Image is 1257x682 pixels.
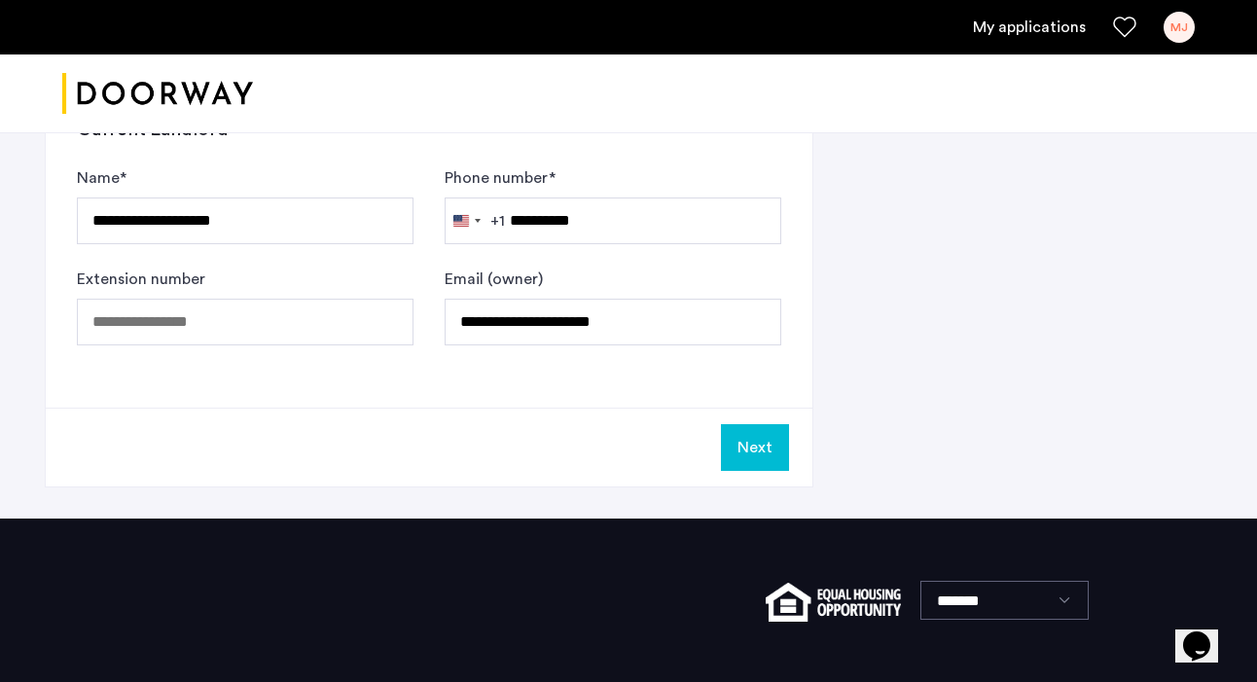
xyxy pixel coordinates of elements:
[445,166,556,190] label: Phone number *
[77,268,205,291] label: Extension number
[1175,604,1238,663] iframe: chat widget
[62,57,253,130] img: logo
[766,583,901,622] img: equal-housing.png
[1113,16,1136,39] a: Favorites
[77,166,126,190] label: Name *
[920,581,1089,620] select: Language select
[446,198,505,243] button: Selected country
[62,57,253,130] a: Cazamio logo
[490,209,505,233] div: +1
[973,16,1086,39] a: My application
[721,424,789,471] button: Next
[445,268,543,291] label: Email (owner)
[1164,12,1195,43] div: MJ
